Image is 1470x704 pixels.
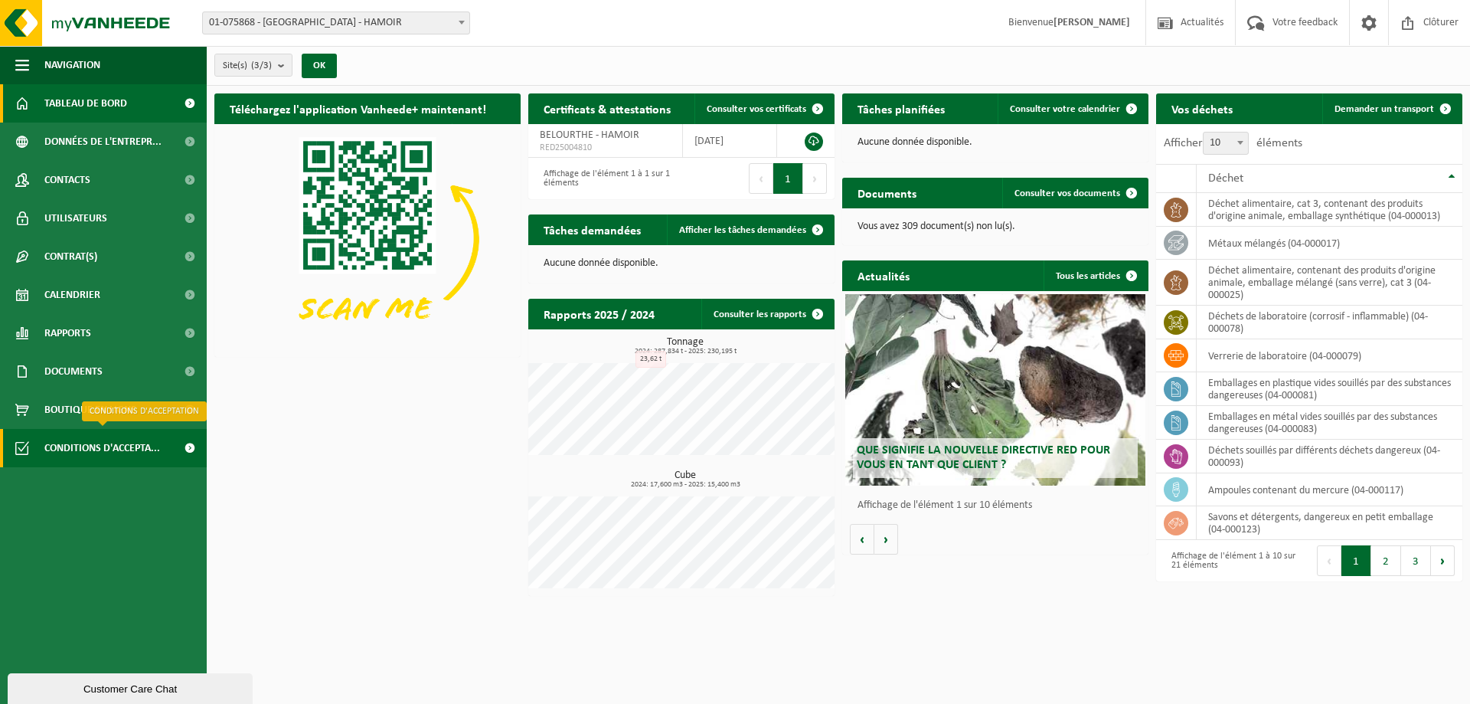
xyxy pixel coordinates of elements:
button: OK [302,54,337,78]
span: Consulter vos documents [1014,188,1120,198]
h2: Téléchargez l'application Vanheede+ maintenant! [214,93,501,123]
p: Aucune donnée disponible. [544,258,819,269]
span: 10 [1204,133,1248,154]
h3: Cube [536,470,835,489]
span: Navigation [44,46,100,84]
a: Consulter vos certificats [694,93,833,124]
button: Site(s)(3/3) [214,54,292,77]
span: Boutique en ligne [44,391,136,429]
span: Contrat(s) [44,237,97,276]
img: Download de VHEPlus App [214,124,521,354]
a: Que signifie la nouvelle directive RED pour vous en tant que client ? [845,294,1145,486]
a: Afficher les tâches demandées [667,214,833,245]
span: 2024: 17,600 m3 - 2025: 15,400 m3 [536,481,835,489]
p: Vous avez 309 document(s) non lu(s). [857,221,1133,232]
span: Afficher les tâches demandées [679,225,806,235]
a: Consulter les rapports [701,299,833,329]
td: emballages en plastique vides souillés par des substances dangereuses (04-000081) [1197,372,1462,406]
a: Demander un transport [1322,93,1461,124]
td: déchets souillés par différents déchets dangereux (04-000093) [1197,440,1462,473]
p: Affichage de l'élément 1 sur 10 éléments [857,500,1141,511]
span: Données de l'entrepr... [44,123,162,161]
td: verrerie de laboratoire (04-000079) [1197,339,1462,372]
div: Affichage de l'élément 1 à 1 sur 1 éléments [536,162,674,195]
button: Next [803,163,827,194]
td: métaux mélangés (04-000017) [1197,227,1462,260]
h2: Documents [842,178,932,208]
a: Consulter vos documents [1002,178,1147,208]
button: 3 [1401,545,1431,576]
div: 23,62 t [635,351,666,368]
span: Calendrier [44,276,100,314]
button: 1 [773,163,803,194]
button: 1 [1341,545,1371,576]
span: 01-075868 - BELOURTHE - HAMOIR [202,11,470,34]
span: BELOURTHE - HAMOIR [540,129,639,141]
p: Aucune donnée disponible. [857,137,1133,148]
td: savons et détergents, dangereux en petit emballage (04-000123) [1197,506,1462,540]
td: [DATE] [683,124,777,158]
h2: Actualités [842,260,925,290]
button: Volgende [874,524,898,555]
span: Demander un transport [1334,104,1434,114]
iframe: chat widget [8,670,256,704]
button: Previous [749,163,773,194]
button: Next [1431,545,1455,576]
label: Afficher éléments [1164,137,1302,149]
td: déchet alimentaire, contenant des produits d'origine animale, emballage mélangé (sans verre), cat... [1197,260,1462,306]
span: Tableau de bord [44,84,127,123]
span: RED25004810 [540,142,671,154]
span: 10 [1203,132,1249,155]
span: Conditions d'accepta... [44,429,160,467]
a: Tous les articles [1044,260,1147,291]
h2: Vos déchets [1156,93,1248,123]
td: déchet alimentaire, cat 3, contenant des produits d'origine animale, emballage synthétique (04-00... [1197,193,1462,227]
span: 01-075868 - BELOURTHE - HAMOIR [203,12,469,34]
span: Contacts [44,161,90,199]
button: Vorige [850,524,874,555]
span: Consulter vos certificats [707,104,806,114]
span: Site(s) [223,54,272,77]
h2: Tâches planifiées [842,93,960,123]
button: 2 [1371,545,1401,576]
span: Que signifie la nouvelle directive RED pour vous en tant que client ? [857,444,1110,471]
h2: Tâches demandées [528,214,656,244]
span: Consulter votre calendrier [1010,104,1120,114]
span: 2024: 287,834 t - 2025: 230,195 t [536,348,835,355]
div: Affichage de l'élément 1 à 10 sur 21 éléments [1164,544,1302,578]
span: Déchet [1208,172,1243,185]
h3: Tonnage [536,337,835,355]
count: (3/3) [251,61,272,70]
span: Utilisateurs [44,199,107,237]
button: Previous [1317,545,1341,576]
span: Rapports [44,314,91,352]
h2: Rapports 2025 / 2024 [528,299,670,329]
td: déchets de laboratoire (corrosif - inflammable) (04-000078) [1197,306,1462,339]
td: emballages en métal vides souillés par des substances dangereuses (04-000083) [1197,406,1462,440]
td: ampoules contenant du mercure (04-000117) [1197,473,1462,506]
span: Documents [44,352,103,391]
a: Consulter votre calendrier [998,93,1147,124]
h2: Certificats & attestations [528,93,686,123]
strong: [PERSON_NAME] [1053,17,1130,28]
